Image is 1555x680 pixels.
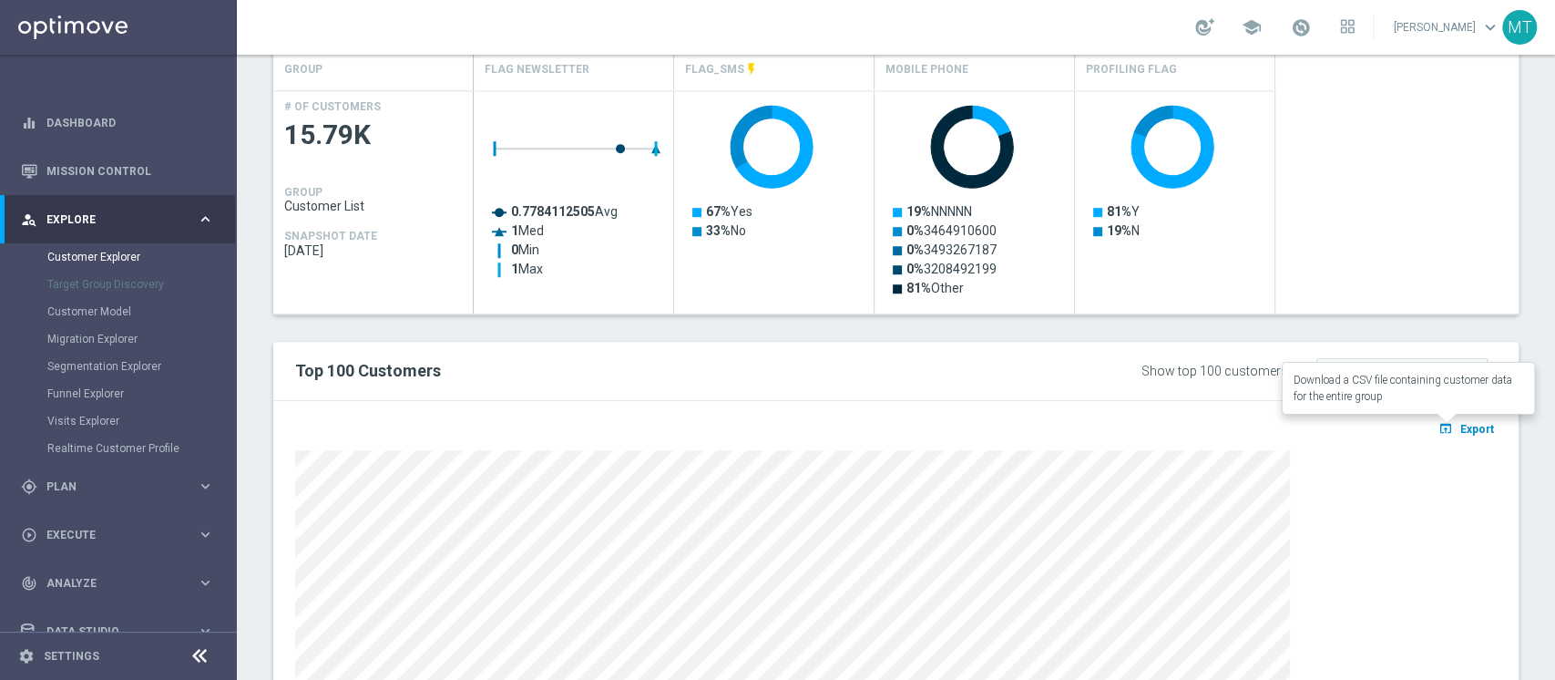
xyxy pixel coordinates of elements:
[197,574,214,592] i: keyboard_arrow_right
[284,54,322,86] h4: GROUP
[46,530,197,541] span: Execute
[1436,417,1497,440] button: open_in_browser Export
[197,478,214,495] i: keyboard_arrow_right
[511,204,618,219] text: Avg
[744,62,759,77] i: This attribute is updated in realtime
[46,481,197,492] span: Plan
[906,262,997,276] text: 3208492199
[47,271,235,298] div: Target Group Discovery
[1392,14,1502,41] a: [PERSON_NAME]keyboard_arrow_down
[47,353,235,380] div: Segmentation Explorer
[47,304,189,319] a: Customer Model
[511,242,539,257] text: Min
[47,359,189,374] a: Segmentation Explorer
[511,242,518,257] tspan: 0
[21,147,214,195] div: Mission Control
[906,204,972,219] text: NNNNN
[47,435,235,462] div: Realtime Customer Profile
[906,281,964,295] text: Other
[1242,17,1262,37] span: school
[21,575,37,592] i: track_changes
[284,199,463,213] span: Customer List
[295,360,985,382] h2: Top 100 Customers
[1107,223,1140,238] text: N
[906,262,924,276] tspan: 0%
[284,118,463,153] span: 15.79K
[906,204,931,219] tspan: 19%
[511,204,595,219] tspan: 0.7784112505
[21,211,197,228] div: Explore
[197,526,214,543] i: keyboard_arrow_right
[1502,10,1537,45] div: MT
[197,623,214,640] i: keyboard_arrow_right
[47,441,189,456] a: Realtime Customer Profile
[21,527,197,543] div: Execute
[47,250,189,264] a: Customer Explorer
[20,576,215,591] button: track_changes Analyze keyboard_arrow_right
[906,281,931,295] tspan: 81%
[485,54,589,86] h4: Flag Newsletter
[906,223,924,238] tspan: 0%
[1480,17,1500,37] span: keyboard_arrow_down
[20,164,215,179] button: Mission Control
[1438,421,1458,436] i: open_in_browser
[47,332,189,346] a: Migration Explorer
[685,54,744,86] h4: FLAG_SMS
[47,414,189,428] a: Visits Explorer
[906,242,924,257] tspan: 0%
[20,528,215,542] button: play_circle_outline Execute keyboard_arrow_right
[47,407,235,435] div: Visits Explorer
[21,98,214,147] div: Dashboard
[273,90,474,314] div: Press SPACE to select this row.
[1107,223,1131,238] tspan: 19%
[21,211,37,228] i: person_search
[706,204,752,219] text: Yes
[47,386,189,401] a: Funnel Explorer
[20,479,215,494] button: gps_fixed Plan keyboard_arrow_right
[197,211,214,228] i: keyboard_arrow_right
[511,223,518,238] tspan: 1
[284,243,463,258] span: 2025-08-19
[706,223,731,238] tspan: 33%
[18,648,35,665] i: settings
[47,380,235,407] div: Funnel Explorer
[46,578,197,589] span: Analyze
[906,242,997,257] text: 3493267187
[511,223,544,238] text: Med
[1107,204,1140,219] text: Y
[20,212,215,227] button: person_search Explore keyboard_arrow_right
[20,624,215,639] button: Data Studio keyboard_arrow_right
[46,147,214,195] a: Mission Control
[21,623,197,640] div: Data Studio
[284,230,377,242] h4: SNAPSHOT DATE
[511,262,543,276] text: Max
[706,204,731,219] tspan: 67%
[1141,364,1304,379] div: Show top 100 customers by
[47,325,235,353] div: Migration Explorer
[885,54,968,86] h4: Mobile Phone
[20,116,215,130] div: equalizer Dashboard
[1086,54,1177,86] h4: Profiling Flag
[284,100,381,113] h4: # OF CUSTOMERS
[21,115,37,131] i: equalizer
[46,98,214,147] a: Dashboard
[21,575,197,592] div: Analyze
[46,214,197,225] span: Explore
[44,651,99,662] a: Settings
[47,243,235,271] div: Customer Explorer
[906,223,997,238] text: 3464910600
[1460,423,1494,436] span: Export
[511,262,518,276] tspan: 1
[21,479,37,495] i: gps_fixed
[21,527,37,543] i: play_circle_outline
[284,186,322,199] h4: GROUP
[1107,204,1131,219] tspan: 81%
[474,90,1275,314] div: Press SPACE to select this row.
[21,479,197,495] div: Plan
[46,626,197,637] span: Data Studio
